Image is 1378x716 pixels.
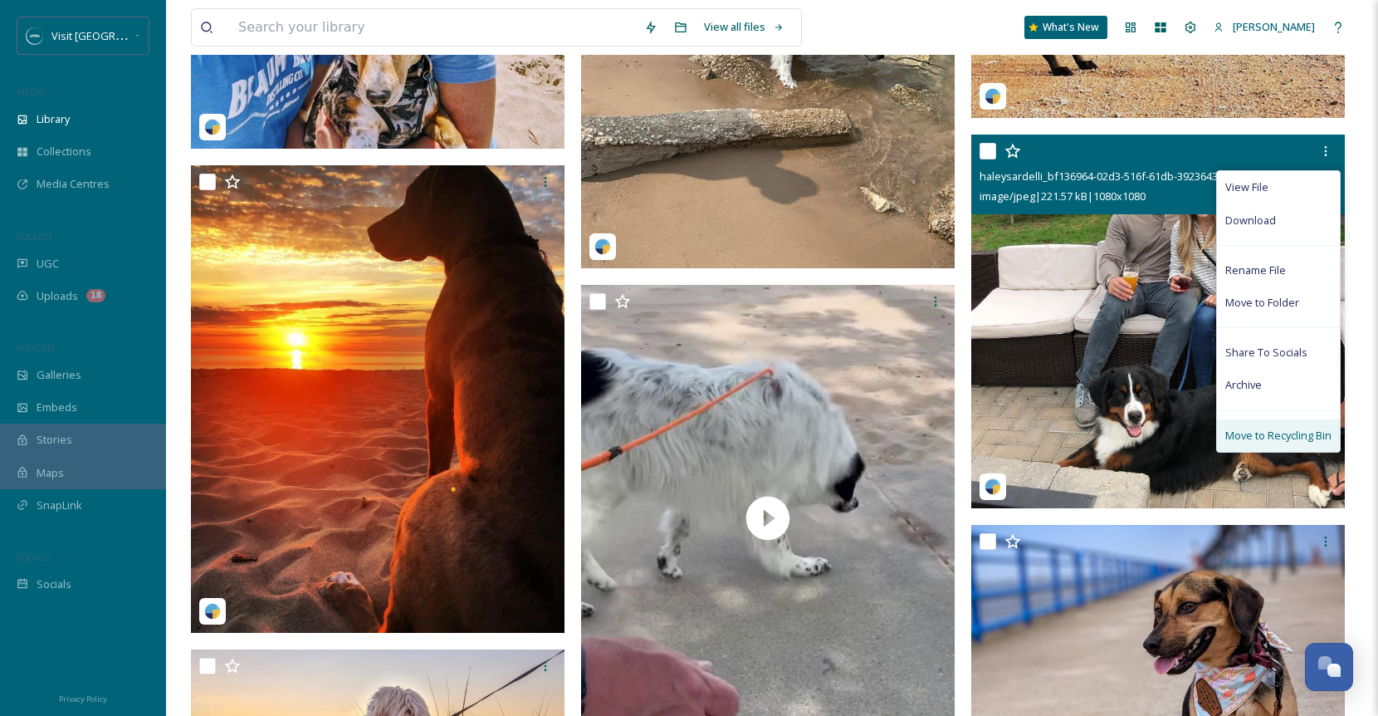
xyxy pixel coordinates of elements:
span: haleysardelli_bf136964-02d3-516f-61db-39236437a071.jpg [980,169,1264,184]
div: 18 [86,289,105,302]
span: Archive [1225,377,1262,393]
a: [PERSON_NAME] [1205,11,1323,43]
a: Privacy Policy [59,688,107,708]
img: SM%20Social%20Profile.png [27,27,43,44]
span: Rename File [1225,262,1286,278]
span: Move to Recycling Bin [1225,428,1332,444]
span: Stories [37,432,72,448]
span: SOCIALS [17,551,50,563]
img: snapsea-logo.png [204,603,221,620]
span: Embeds [37,400,77,415]
span: Privacy Policy [59,694,107,704]
span: COLLECT [17,230,52,243]
span: MEDIA [17,86,46,98]
span: WIDGETS [17,341,55,354]
img: snapsea-logo.png [204,119,221,135]
button: Open Chat [1305,643,1353,691]
span: Maps [37,465,64,481]
a: View all files [696,11,793,43]
span: Share To Socials [1225,345,1307,360]
span: UGC [37,256,59,272]
span: image/jpeg | 221.57 kB | 1080 x 1080 [980,189,1146,204]
img: snapsea-logo.png [985,88,1001,105]
span: SnapLink [37,498,82,513]
span: Uploads [37,288,78,304]
span: Socials [37,576,71,592]
span: Move to Folder [1225,295,1299,311]
span: Visit [GEOGRAPHIC_DATA][US_STATE] [51,27,237,43]
span: View File [1225,179,1268,195]
span: Galleries [37,367,81,383]
img: snapsea-logo.png [594,238,611,255]
input: Search your library [230,9,636,46]
img: snapsea-logo.png [985,478,1001,495]
img: haleysardelli_bf136964-02d3-516f-61db-39236437a071.jpg [971,135,1345,508]
a: What's New [1024,16,1107,39]
span: Library [37,111,70,127]
span: Media Centres [37,176,110,192]
span: Download [1225,213,1276,228]
span: [PERSON_NAME] [1233,19,1315,34]
img: nana_lynnn_d26cb013-09e2-95c0-64c0-ad6664278f95.jpg [191,165,564,633]
span: Collections [37,144,91,159]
